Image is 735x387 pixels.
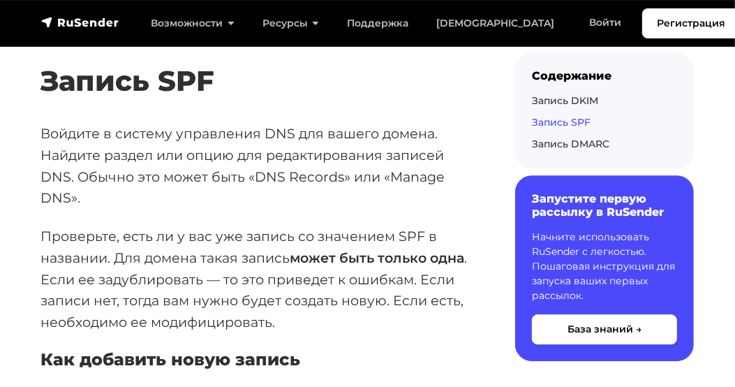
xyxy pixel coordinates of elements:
[41,123,471,209] p: Войдите в систему управления DNS для вашего домена. Найдите раздел или опцию для редактирования з...
[138,9,248,38] a: Возможности
[290,249,465,266] strong: может быть только одна
[532,138,609,150] a: Запись DMARC
[532,231,677,304] p: Начните использовать RuSender с легкостью. Пошаговая инструкция для запуска ваших первых рассылок.
[515,175,694,361] a: Запустите первую рассылку в RuSender Начните использовать RuSender с легкостью. Пошаговая инструк...
[41,23,471,98] h2: Запись SPF
[41,15,119,29] img: RuSender
[41,226,471,333] p: Проверьте, есть ли у вас уже запись со значением SPF в названии. Для домена такая запись . Если е...
[532,116,591,129] a: Запись SPF
[41,350,471,370] h5: Как добавить новую запись
[532,315,677,345] button: База знаний →
[333,9,422,38] a: Поддержка
[422,9,568,38] a: [DEMOGRAPHIC_DATA]
[248,9,333,38] a: Ресурсы
[532,94,598,107] a: Запись DKIM
[575,8,635,37] a: Войти
[532,192,677,219] h6: Запустите первую рассылку в RuSender
[532,69,677,82] div: Содержание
